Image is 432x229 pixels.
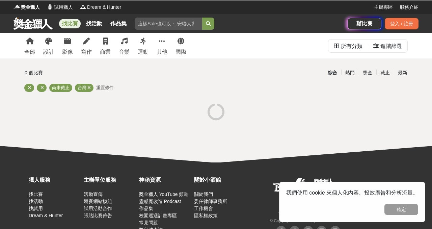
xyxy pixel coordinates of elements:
[374,4,393,11] a: 主辦專區
[194,192,213,197] a: 關於我們
[24,33,35,58] a: 全部
[139,192,189,197] a: 獎金獵人 YouTube 頻道
[25,67,152,79] div: 0 個比賽
[100,48,111,56] div: 商業
[29,206,43,211] a: 找試用
[29,199,43,204] a: 找活動
[376,67,394,79] div: 截止
[84,199,112,204] a: 競賽網站模組
[157,33,167,58] a: 其他
[54,4,73,11] span: 試用獵人
[119,33,130,58] a: 音樂
[21,4,40,11] span: 獎金獵人
[84,206,112,211] a: 試用活動合作
[139,220,158,225] a: 常見問題
[119,48,130,56] div: 音樂
[43,33,54,58] a: 設計
[138,48,148,56] div: 運動
[59,19,81,28] a: 找比賽
[52,85,70,90] span: 尚未截止
[400,4,418,11] a: 服務介紹
[13,3,20,10] img: Logo
[24,48,35,56] div: 全部
[175,33,186,58] a: 國際
[139,213,177,218] a: 校園巡迴計畫專區
[194,199,227,204] a: 委任律師事務所
[270,219,340,223] small: © Copyright 2025 . All Rights Reserved.
[348,18,381,29] a: 辦比賽
[29,176,80,184] div: 獵人服務
[394,67,411,79] div: 最新
[175,48,186,56] div: 國際
[29,192,43,197] a: 找比賽
[194,176,246,184] div: 關於小酒館
[286,190,418,196] span: 我們使用 cookie 來個人化內容、投放廣告和分析流量。
[139,176,191,184] div: 神秘資源
[62,48,73,56] div: 影像
[29,213,63,218] a: Dream & Hunter
[385,18,418,29] div: 登入 / 註冊
[62,33,73,58] a: 影像
[81,33,92,58] a: 寫作
[96,85,114,90] span: 重置條件
[341,40,362,53] div: 所有分類
[84,176,135,184] div: 主辦單位服務
[83,19,105,28] a: 找活動
[384,204,418,215] button: 確定
[100,33,111,58] a: 商業
[157,48,167,56] div: 其他
[43,48,54,56] div: 設計
[84,213,112,218] a: 張貼比賽佈告
[84,192,103,197] a: 活動宣傳
[78,85,86,90] span: 台灣
[139,206,153,211] a: 作品集
[139,199,181,204] a: 靈感魔改造 Podcast
[81,48,92,56] div: 寫作
[194,213,218,218] a: 隱私權政策
[47,4,73,11] a: Logo試用獵人
[13,4,40,11] a: Logo獎金獵人
[138,33,148,58] a: 運動
[359,67,376,79] div: 獎金
[87,4,121,11] span: Dream & Hunter
[80,3,86,10] img: Logo
[47,3,53,10] img: Logo
[341,67,359,79] div: 熱門
[80,4,121,11] a: LogoDream & Hunter
[278,211,340,216] small: 11494 [STREET_ADDRESS] 3 樓
[194,206,213,211] a: 工作機會
[324,67,341,79] div: 綜合
[108,19,129,28] a: 作品集
[135,18,202,30] input: 這樣Sale也可以： 安聯人壽創意銷售法募集
[380,40,402,53] div: 進階篩選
